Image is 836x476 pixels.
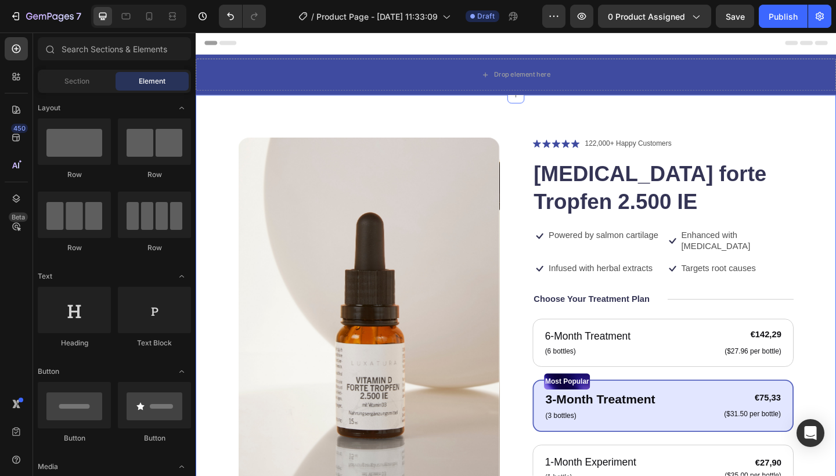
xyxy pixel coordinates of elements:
div: Heading [38,338,111,348]
div: €142,29 [574,322,638,337]
p: Targets root causes [528,251,610,264]
div: Text Block [118,338,191,348]
div: Row [38,170,111,180]
p: 3-Month Treatment [380,390,500,410]
div: €75,33 [574,391,637,405]
span: Element [139,76,165,86]
p: 6-Month Treatment [380,323,473,340]
div: Open Intercom Messenger [797,419,824,447]
span: 0 product assigned [608,10,685,23]
div: Drop element here [325,41,386,51]
span: / [311,10,314,23]
p: Enhanced with [MEDICAL_DATA] [528,215,650,240]
div: Button [118,433,191,443]
p: (6 bottles) [380,341,473,353]
span: Toggle open [172,457,191,476]
span: Toggle open [172,267,191,286]
p: ($31.50 per bottle) [575,411,636,421]
span: Layout [38,103,60,113]
input: Search Sections & Elements [38,37,191,60]
button: Save [716,5,754,28]
span: Text [38,271,52,282]
span: Section [64,76,89,86]
h1: [MEDICAL_DATA] forte Tropfen 2.500 IE [366,138,650,200]
span: Draft [477,11,495,21]
button: Publish [759,5,808,28]
button: 0 product assigned [598,5,711,28]
div: Undo/Redo [219,5,266,28]
div: Row [118,243,191,253]
span: Toggle open [172,99,191,117]
p: Choose Your Treatment Plan [367,284,493,297]
div: Button [38,433,111,443]
div: Row [38,243,111,253]
div: 450 [11,124,28,133]
iframe: Design area [196,33,836,476]
span: Product Page - [DATE] 11:33:09 [316,10,438,23]
span: Save [726,12,745,21]
div: Beta [9,212,28,222]
div: Publish [769,10,798,23]
p: 122,000+ Happy Customers [423,116,517,127]
span: Button [38,366,59,377]
p: 7 [76,9,81,23]
p: Infused with herbal extracts [384,251,497,264]
p: Powered by salmon cartilage [384,215,503,228]
p: (3 bottles) [380,412,500,423]
p: ($27.96 per bottle) [575,342,637,352]
span: Media [38,461,58,472]
span: Toggle open [172,362,191,381]
button: 7 [5,5,87,28]
div: Row [118,170,191,180]
p: Most Popular [380,372,428,387]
